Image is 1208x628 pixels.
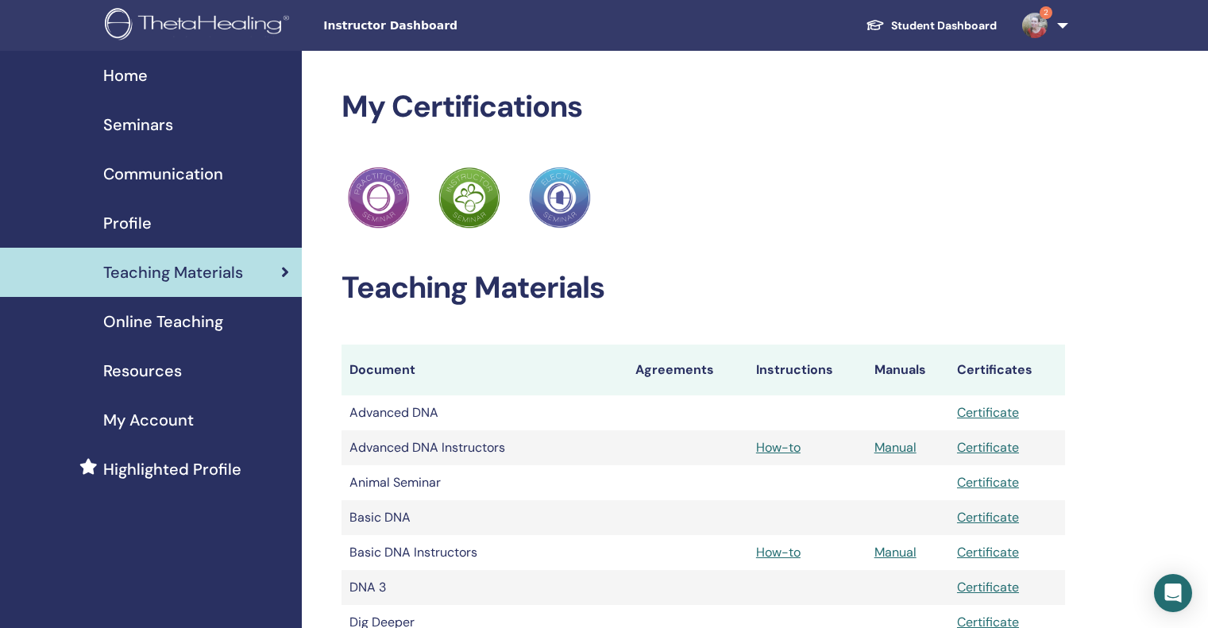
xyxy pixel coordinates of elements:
img: Practitioner [529,167,591,229]
td: Advanced DNA [342,395,627,430]
a: How-to [756,439,801,456]
th: Manuals [866,345,949,395]
th: Instructions [748,345,866,395]
a: Certificate [957,439,1019,456]
th: Document [342,345,627,395]
a: How-to [756,544,801,561]
img: Practitioner [348,167,410,229]
a: Manual [874,544,917,561]
span: Highlighted Profile [103,457,241,481]
a: Student Dashboard [853,11,1009,40]
a: Manual [874,439,917,456]
span: Seminars [103,113,173,137]
th: Certificates [949,345,1065,395]
td: Basic DNA Instructors [342,535,627,570]
span: Profile [103,211,152,235]
div: Open Intercom Messenger [1154,574,1192,612]
h2: My Certifications [342,89,1065,125]
span: Home [103,64,148,87]
img: default.jpg [1022,13,1048,38]
img: logo.png [105,8,295,44]
th: Agreements [627,345,748,395]
span: Teaching Materials [103,260,243,284]
td: DNA 3 [342,570,627,605]
a: Certificate [957,474,1019,491]
span: My Account [103,408,194,432]
span: Instructor Dashboard [323,17,562,34]
h2: Teaching Materials [342,270,1065,306]
a: Certificate [957,579,1019,595]
span: Online Teaching [103,310,223,333]
span: Resources [103,359,182,383]
img: graduation-cap-white.svg [866,18,885,32]
span: 2 [1040,6,1052,19]
a: Certificate [957,509,1019,526]
span: Communication [103,162,223,186]
a: Certificate [957,404,1019,421]
td: Basic DNA [342,500,627,535]
img: Practitioner [438,167,500,229]
a: Certificate [957,544,1019,561]
td: Animal Seminar [342,465,627,500]
td: Advanced DNA Instructors [342,430,627,465]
